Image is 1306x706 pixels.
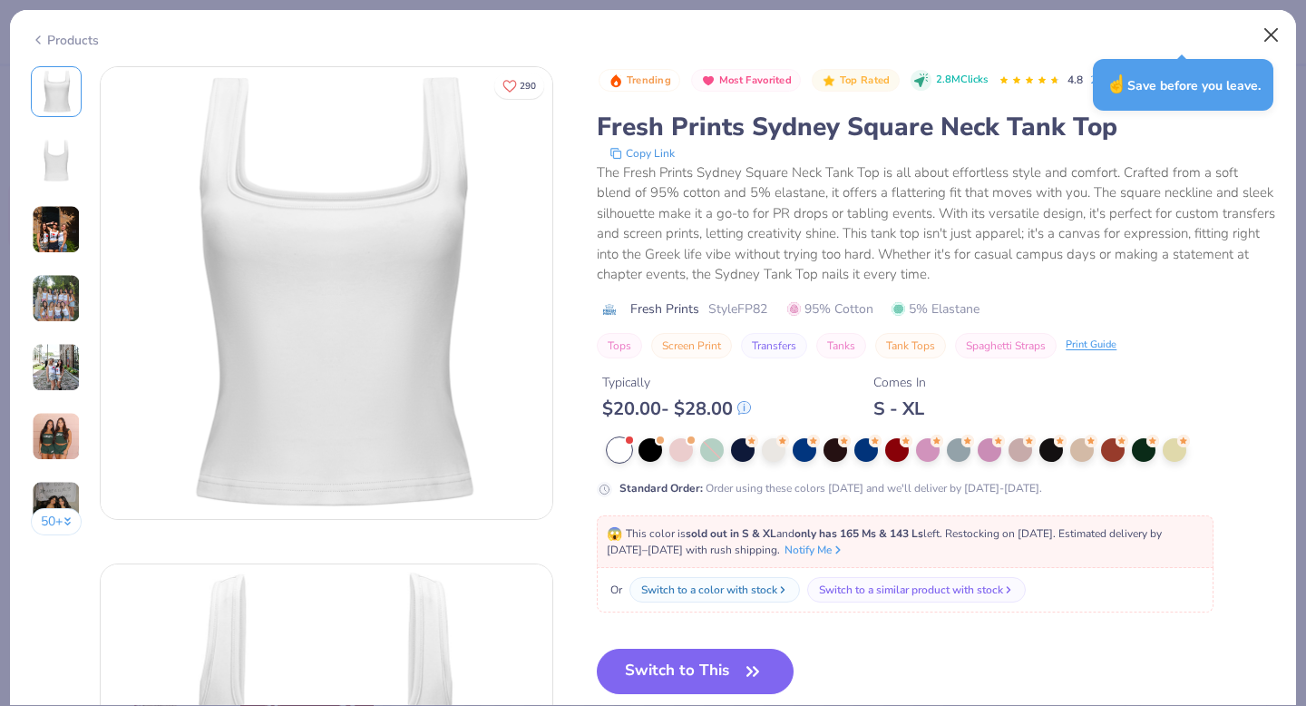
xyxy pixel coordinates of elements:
button: Like [494,73,544,99]
button: Badge Button [599,69,680,93]
div: Products [31,31,99,50]
span: 290 [520,82,536,91]
img: User generated content [32,412,81,461]
div: The Fresh Prints Sydney Square Neck Tank Top is all about effortless style and comfort. Crafted f... [597,162,1275,285]
img: Most Favorited sort [701,74,716,88]
span: This color is and left. Restocking on [DATE]. Estimated delivery by [DATE]–[DATE] with rush shipp... [607,526,1162,557]
img: User generated content [32,274,81,323]
span: 😱 [607,525,622,543]
strong: only has 165 Ms & 143 Ls [794,526,923,541]
span: 5% Elastane [892,299,979,319]
button: Transfers [741,333,807,358]
button: Switch to This [597,649,794,694]
div: Switch to a similar product with stock [819,582,1003,598]
img: User generated content [32,205,81,254]
button: copy to clipboard [604,144,680,162]
span: Or [607,582,622,598]
div: S - XL [873,397,926,420]
button: Tank Tops [875,333,946,358]
img: brand logo [597,302,621,317]
img: Front [101,67,552,519]
button: Close [1254,18,1289,53]
span: 2.8M Clicks [936,73,988,88]
div: Comes In [873,373,926,392]
img: Top Rated sort [822,74,836,88]
strong: Standard Order : [619,481,703,495]
button: Badge Button [812,69,899,93]
span: Fresh Prints [630,299,699,319]
span: Most Favorited [719,75,792,85]
img: Trending sort [609,74,623,88]
strong: sold out in S & XL [686,526,776,541]
div: Typically [602,373,751,392]
img: Front [34,70,78,113]
div: Order using these colors [DATE] and we'll deliver by [DATE]-[DATE]. [619,480,1042,496]
div: $ 20.00 - $ 28.00 [602,397,751,420]
button: Switch to a color with stock [629,577,800,603]
button: Notify Me [785,542,844,558]
button: Tops [597,333,642,358]
button: Switch to a similar product with stock [807,577,1026,603]
div: Save before you leave. [1093,59,1273,111]
span: Top Rated [840,75,891,85]
span: 95% Cotton [787,299,873,319]
span: 4.8 [1067,73,1083,87]
span: ☝️ [1106,73,1127,96]
img: User generated content [32,481,81,530]
img: User generated content [32,343,81,392]
div: Switch to a color with stock [641,582,777,598]
button: 50+ [31,508,83,535]
div: Fresh Prints Sydney Square Neck Tank Top [597,110,1275,144]
div: Print Guide [1066,338,1116,353]
img: Back [34,139,78,182]
span: Trending [627,75,671,85]
div: 4.8 Stars [999,66,1060,95]
button: Tanks [816,333,866,358]
span: Style FP82 [708,299,767,319]
button: Spaghetti Straps [955,333,1057,358]
button: Screen Print [651,333,732,358]
button: Badge Button [691,69,801,93]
